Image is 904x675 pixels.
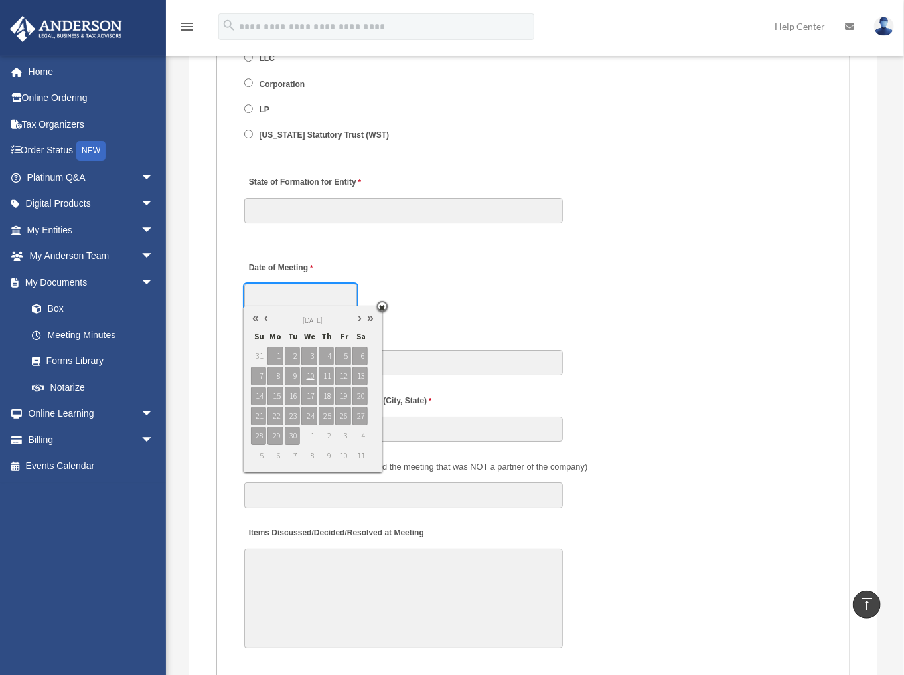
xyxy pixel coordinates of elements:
a: Home [9,58,174,85]
a: Events Calendar [9,453,174,480]
a: Billingarrow_drop_down [9,427,174,453]
i: menu [179,19,195,35]
span: 16 [285,387,300,405]
img: User Pic [874,17,894,36]
span: arrow_drop_down [141,164,167,191]
span: 4 [352,427,368,445]
span: 3 [301,347,317,365]
label: [US_STATE] Statutory Trust (WST) [256,130,394,142]
span: 9 [319,446,334,465]
span: 8 [267,367,283,385]
span: Fr [335,328,350,345]
label: State of Formation for Entity [244,173,364,191]
span: 10 [301,367,317,385]
span: 3 [335,427,350,445]
a: My Documentsarrow_drop_down [9,269,174,296]
a: Notarize [19,374,174,401]
span: We [301,328,317,345]
span: 27 [352,407,368,425]
a: Forms Library [19,348,174,375]
a: Online Learningarrow_drop_down [9,401,174,427]
label: LLC [256,53,280,65]
span: 13 [352,367,368,385]
span: Th [319,328,334,345]
span: arrow_drop_down [141,269,167,296]
span: (Did anyone else attend the meeting that was NOT a partner of the company) [297,462,587,472]
a: Digital Productsarrow_drop_down [9,191,174,217]
span: 25 [319,407,334,425]
a: Online Ordering [9,85,174,112]
span: 7 [285,446,300,465]
span: 24 [301,407,317,425]
span: 11 [352,446,368,465]
a: Order StatusNEW [9,138,174,165]
label: Date of Meeting [244,260,370,278]
span: 1 [267,347,283,365]
span: 10 [335,446,350,465]
span: 19 [335,387,350,405]
a: Platinum Q&Aarrow_drop_down [9,164,174,191]
a: My Entitiesarrow_drop_down [9,217,174,243]
span: 30 [285,427,300,445]
span: [DATE] [303,316,323,325]
a: menu [179,23,195,35]
span: 21 [251,407,266,425]
a: vertical_align_top [853,591,881,619]
span: 11 [319,367,334,385]
span: arrow_drop_down [141,191,167,218]
span: 23 [285,407,300,425]
label: Also Present [244,458,591,476]
span: 26 [335,407,350,425]
span: 6 [352,347,368,365]
label: Items Discussed/Decided/Resolved at Meeting [244,525,427,543]
i: vertical_align_top [859,596,875,612]
span: arrow_drop_down [141,243,167,270]
span: 17 [301,387,317,405]
a: Meeting Minutes [19,322,167,348]
span: 18 [319,387,334,405]
a: Box [19,296,174,322]
span: Mo [267,328,283,345]
span: 31 [251,347,266,365]
span: Sa [352,328,368,345]
span: Tu [285,328,300,345]
span: 28 [251,427,266,445]
span: 6 [267,446,283,465]
span: 22 [267,407,283,425]
span: 1 [301,427,317,445]
a: My Anderson Teamarrow_drop_down [9,243,174,270]
span: 20 [352,387,368,405]
span: 15 [267,387,283,405]
span: 7 [251,367,266,385]
span: arrow_drop_down [141,427,167,454]
span: arrow_drop_down [141,217,167,244]
span: 2 [319,427,334,445]
label: LP [256,104,275,116]
div: NEW [76,141,106,161]
img: Anderson Advisors Platinum Portal [6,16,126,42]
span: 29 [267,427,283,445]
span: 4 [319,347,334,365]
span: 5 [335,347,350,365]
a: Tax Organizers [9,111,174,138]
span: 14 [251,387,266,405]
span: 9 [285,367,300,385]
span: 5 [251,446,266,465]
span: 2 [285,347,300,365]
label: Corporation [256,78,310,90]
i: search [222,18,236,33]
span: Su [251,328,266,345]
span: 8 [301,446,317,465]
span: arrow_drop_down [141,401,167,428]
span: 12 [335,367,350,385]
